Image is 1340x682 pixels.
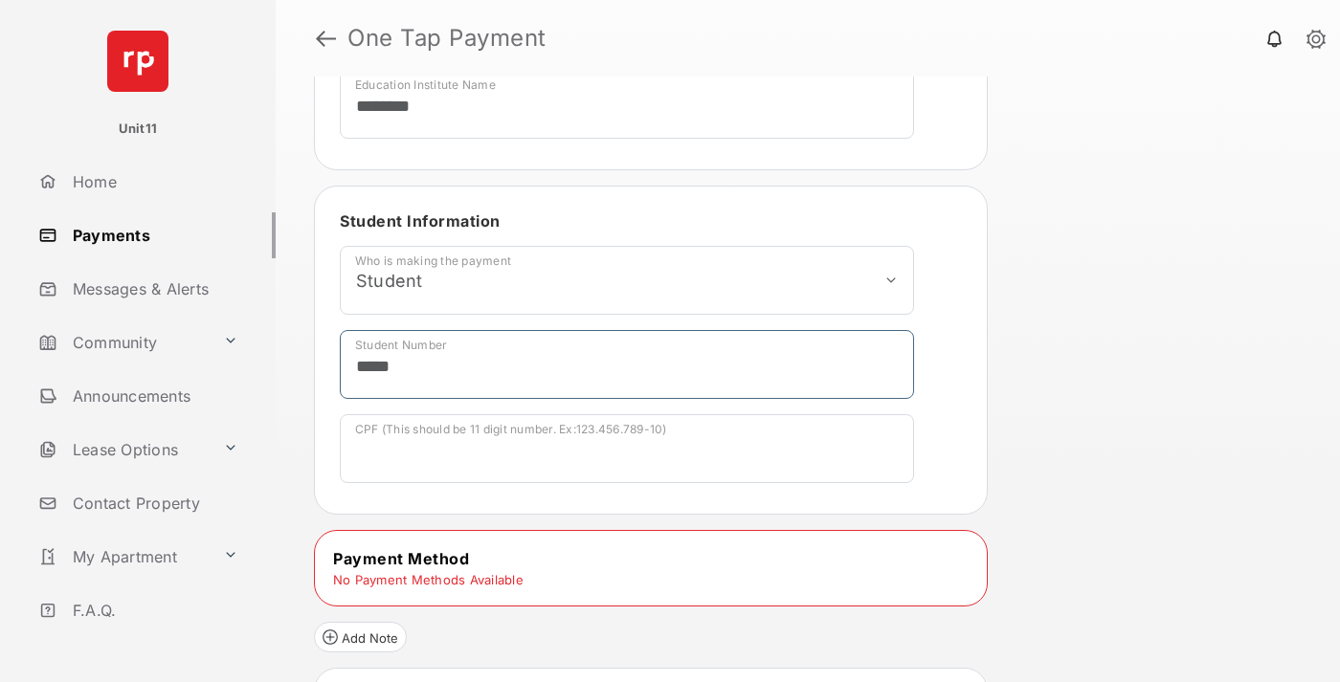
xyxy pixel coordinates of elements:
span: Student Information [340,211,501,231]
td: No Payment Methods Available [332,571,525,588]
a: Home [31,159,276,205]
a: Messages & Alerts [31,266,276,312]
a: Contact Property [31,480,276,526]
a: My Apartment [31,534,215,580]
a: Community [31,319,215,365]
strong: One Tap Payment [347,27,547,50]
a: F.A.Q. [31,587,276,633]
a: Lease Options [31,427,215,473]
button: Add Note [314,622,407,652]
img: svg+xml;base64,PHN2ZyB4bWxucz0iaHR0cDovL3d3dy53My5vcmcvMjAwMC9zdmciIHdpZHRoPSI2NCIgaGVpZ2h0PSI2NC... [107,31,168,92]
a: Announcements [31,373,276,419]
p: Unit11 [119,120,158,139]
span: Payment Method [333,549,469,568]
a: Payments [31,212,276,258]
